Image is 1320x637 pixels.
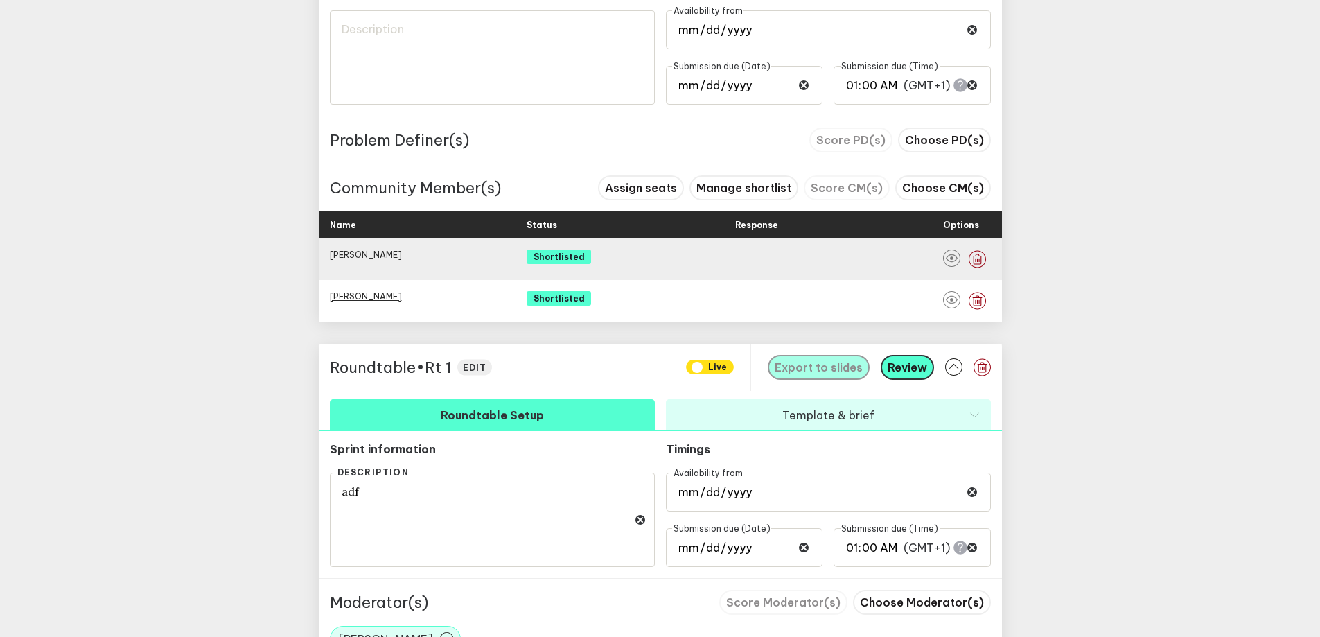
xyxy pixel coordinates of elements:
button: Manage shortlist [689,175,798,200]
div: Response [735,211,933,238]
span: Submission due (Date) [672,60,771,71]
span: Submission due (Time) [841,523,940,533]
span: Choose Moderator(s) [860,595,984,609]
span: Rt 1 [425,358,452,377]
button: Assign seats [598,175,684,200]
button: Template & brief [666,399,991,430]
button: edit [457,359,493,375]
p: Moderator(s) [330,593,428,612]
span: Shortlisted [527,250,591,264]
p: Sprint information [330,442,655,456]
span: LIVE [686,360,734,374]
span: Submission due (Date) [672,523,771,533]
span: Choose PD(s) [905,133,984,147]
button: Review [881,355,934,380]
span: Choose CM(s) [902,181,984,195]
span: Review [888,360,927,374]
a: [PERSON_NAME] [330,250,402,260]
div: Options [943,211,979,238]
div: Status [527,211,724,238]
p: Timings [666,442,823,456]
span: Availability from [672,467,743,478]
span: ( GMT+1 ) [904,540,950,555]
span: Roundtable • [330,358,425,377]
p: Community Member(s) [330,178,501,198]
span: Assign seats [605,181,677,195]
span: Availability from [672,5,743,15]
a: [PERSON_NAME] [330,291,402,302]
button: Roundtable Setup [330,399,655,430]
button: Choose Moderator(s) [853,590,991,615]
span: Shortlisted [527,291,591,306]
button: Choose CM(s) [895,175,991,200]
label: Description [336,468,410,478]
span: Manage shortlist [696,181,791,195]
span: Submission due (Time) [841,60,940,71]
textarea: adf [330,473,655,567]
div: Name [330,211,516,238]
span: ( GMT+1 ) [904,78,950,92]
button: Choose PD(s) [898,128,991,152]
p: Problem Definer(s) [330,130,469,150]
